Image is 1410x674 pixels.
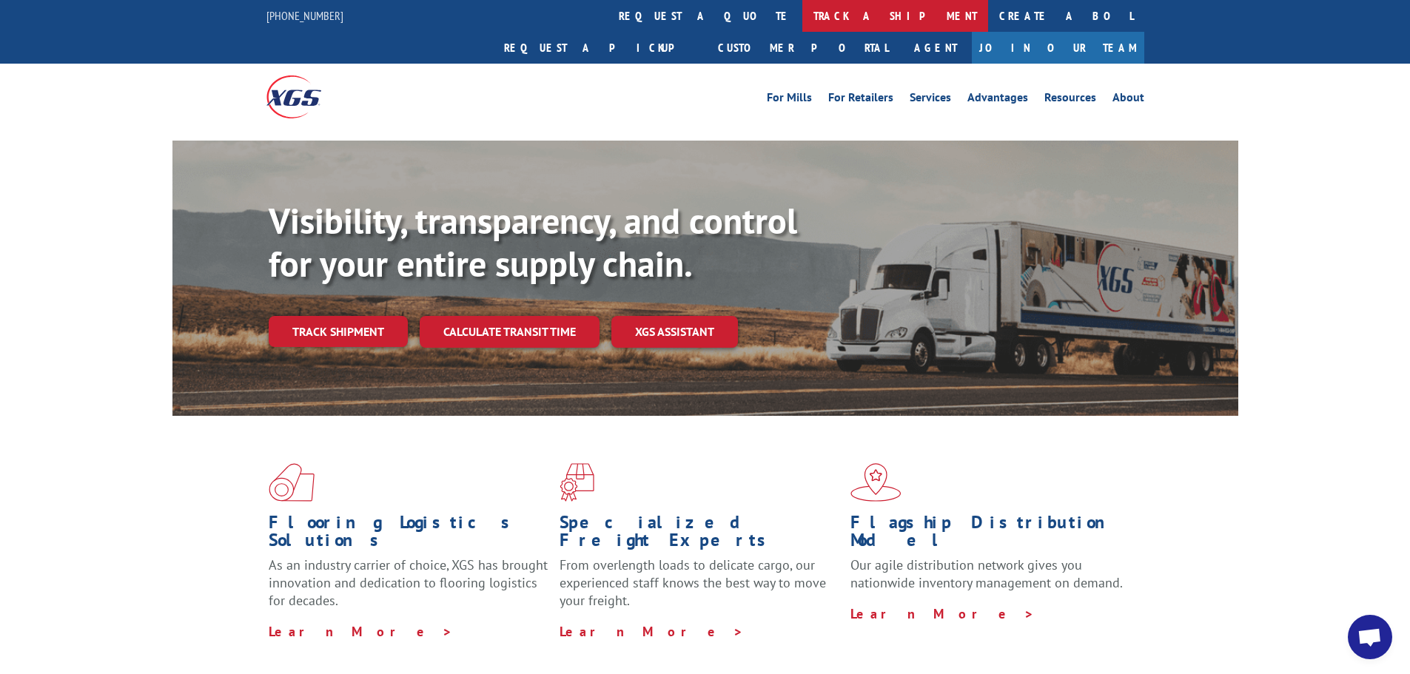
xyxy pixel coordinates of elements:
a: Calculate transit time [420,316,600,348]
img: xgs-icon-flagship-distribution-model-red [850,463,902,502]
img: xgs-icon-focused-on-flooring-red [560,463,594,502]
b: Visibility, transparency, and control for your entire supply chain. [269,198,797,286]
a: Join Our Team [972,32,1144,64]
a: Services [910,92,951,108]
a: For Retailers [828,92,893,108]
a: Learn More > [269,623,453,640]
a: Resources [1044,92,1096,108]
h1: Flagship Distribution Model [850,513,1130,556]
h1: Flooring Logistics Solutions [269,513,548,556]
a: Advantages [967,92,1028,108]
img: xgs-icon-total-supply-chain-intelligence-red [269,463,315,502]
a: Request a pickup [493,32,707,64]
div: Open chat [1348,615,1392,659]
span: Our agile distribution network gives you nationwide inventory management on demand. [850,556,1123,591]
h1: Specialized Freight Experts [560,513,839,556]
a: About [1112,92,1144,108]
a: Learn More > [850,605,1035,622]
a: Learn More > [560,623,744,640]
a: Customer Portal [707,32,899,64]
p: From overlength loads to delicate cargo, our experienced staff knows the best way to move your fr... [560,556,839,622]
a: For Mills [767,92,812,108]
a: Agent [899,32,972,64]
a: Track shipment [269,316,408,347]
span: As an industry carrier of choice, XGS has brought innovation and dedication to flooring logistics... [269,556,548,609]
a: XGS ASSISTANT [611,316,738,348]
a: [PHONE_NUMBER] [266,8,343,23]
